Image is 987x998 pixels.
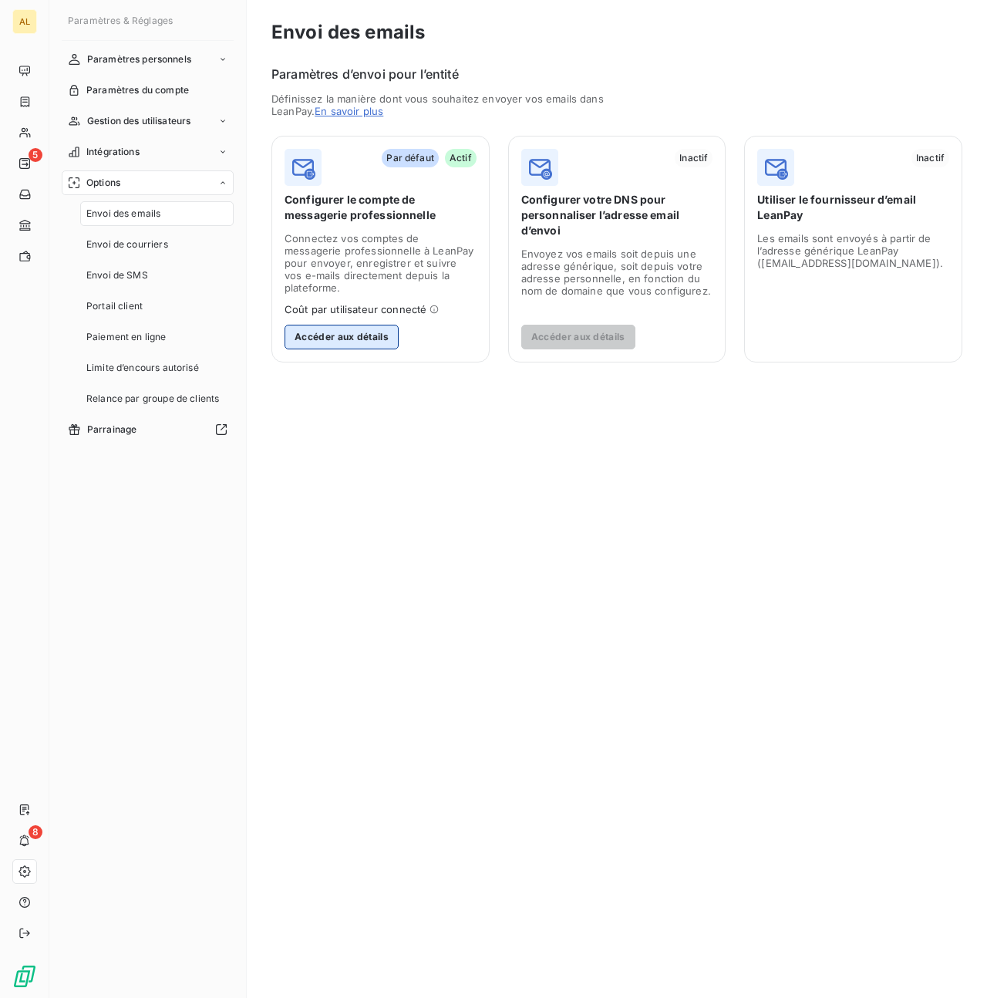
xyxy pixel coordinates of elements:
[285,303,426,315] span: Coût par utilisateur connecté
[86,361,199,375] span: Limite d’encours autorisé
[87,52,191,66] span: Paramètres personnels
[285,192,477,223] span: Configurer le compte de messagerie professionnelle
[86,207,160,221] span: Envoi des emails
[285,232,477,315] span: Connectez vos comptes de messagerie professionnelle à LeanPay pour envoyer, enregistrer et suivre...
[86,145,140,159] span: Intégrations
[445,149,477,167] span: Actif
[12,964,37,989] img: Logo LeanPay
[87,423,137,437] span: Parrainage
[86,268,148,282] span: Envoi de SMS
[29,148,42,162] span: 5
[521,248,713,297] span: Envoyez vos emails soit depuis une adresse générique, soit depuis votre adresse personnelle, en f...
[87,114,191,128] span: Gestion des utilisateurs
[757,232,949,269] span: Les emails sont envoyés à partir de l’adresse générique LeanPay ([EMAIL_ADDRESS][DOMAIN_NAME]).
[285,325,399,349] button: Accéder aux détails
[86,392,219,406] span: Relance par groupe de clients
[80,356,234,380] a: Limite d’encours autorisé
[29,825,42,839] span: 8
[12,9,37,34] div: AL
[80,386,234,411] a: Relance par groupe de clients
[68,15,173,26] span: Paramètres & Réglages
[757,192,949,223] span: Utiliser le fournisseur d’email LeanPay
[382,149,439,167] span: Par défaut
[62,417,234,442] a: Parrainage
[86,330,167,344] span: Paiement en ligne
[80,263,234,288] a: Envoi de SMS
[80,201,234,226] a: Envoi des emails
[521,192,713,238] span: Configurer votre DNS pour personnaliser l’adresse email d’envoi
[80,294,234,319] a: Portail client
[935,946,972,983] iframe: Intercom live chat
[315,105,383,117] a: En savoir plus
[271,65,962,83] h6: Paramètres d’envoi pour l’entité
[86,83,189,97] span: Paramètres du compte
[80,232,234,257] a: Envoi de courriers
[271,93,608,117] span: Définissez la manière dont vous souhaitez envoyer vos emails dans LeanPay.
[675,149,712,167] span: Inactif
[86,299,143,313] span: Portail client
[80,325,234,349] a: Paiement en ligne
[271,19,962,46] h3: Envoi des emails
[62,78,234,103] a: Paramètres du compte
[86,238,168,251] span: Envoi de courriers
[911,149,949,167] span: Inactif
[86,176,120,190] span: Options
[521,325,635,349] button: Accéder aux détails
